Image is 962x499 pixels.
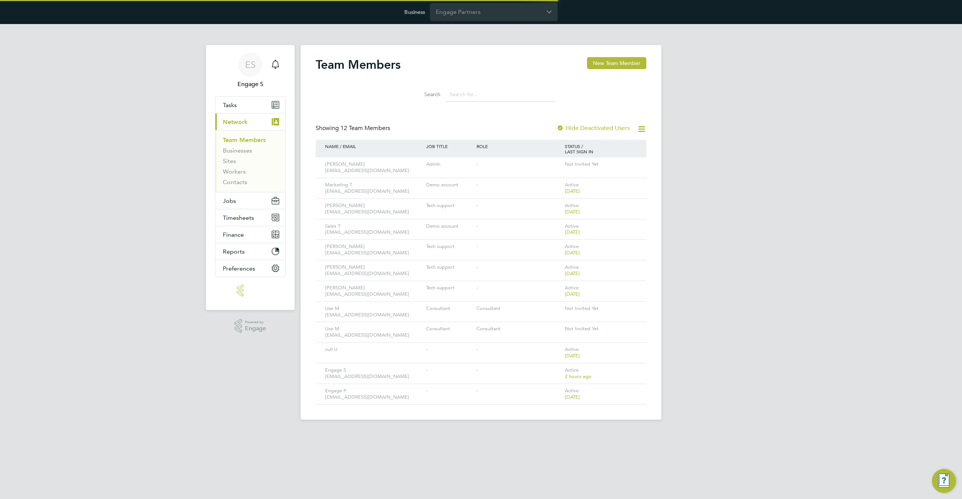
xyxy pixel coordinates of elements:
a: Go to home page [215,284,286,296]
span: Finance [223,231,244,238]
div: Active [563,240,639,260]
button: Network [215,113,285,130]
div: Consultant [424,322,475,336]
div: Active [563,384,639,404]
a: Sites [223,157,236,165]
span: [DATE] [565,229,580,235]
span: Powered by [245,319,266,325]
a: Workers [223,168,246,175]
span: [DATE] [565,394,580,400]
div: Tech support [424,281,475,295]
label: Search [407,91,440,98]
div: - [475,260,563,274]
div: Demo account [424,219,475,233]
div: - [475,343,563,357]
div: - [424,343,475,357]
button: Preferences [215,260,285,277]
div: Showing [316,124,392,132]
span: [DATE] [565,352,580,359]
button: Finance [215,226,285,243]
button: Reports [215,243,285,260]
input: Search for... [446,87,555,102]
div: null U [323,343,424,357]
div: Use M [EMAIL_ADDRESS][DOMAIN_NAME] [323,322,424,342]
div: Engage P [EMAIL_ADDRESS][DOMAIN_NAME] [323,384,424,404]
span: Jobs [223,197,236,204]
span: Preferences [223,265,255,272]
span: Engage [245,325,266,332]
span: ES [245,60,256,70]
span: [DATE] [565,270,580,277]
div: ROLE [475,140,563,153]
span: 12 Team Members [340,124,390,132]
div: Active [563,178,639,198]
div: Active [563,343,639,363]
span: [DATE] [565,209,580,215]
span: [DATE] [565,291,580,297]
div: Sales T [EMAIL_ADDRESS][DOMAIN_NAME] [323,219,424,240]
div: - [424,363,475,377]
span: 2 hours ago [565,373,591,380]
div: - [475,240,563,254]
div: Active [563,363,639,384]
div: Marketing T [EMAIL_ADDRESS][DOMAIN_NAME] [323,178,424,198]
div: [PERSON_NAME] [EMAIL_ADDRESS][DOMAIN_NAME] [323,281,424,301]
div: Not Invited Yet [563,157,639,171]
span: Network [223,118,248,126]
div: JOB TITLE [424,140,475,153]
a: Team Members [223,136,266,144]
div: Consultant [424,302,475,316]
div: Network [215,130,285,192]
div: Not Invited Yet [563,322,639,336]
span: Engage S [215,80,286,89]
div: Tech support [424,240,475,254]
div: Active [563,260,639,281]
div: STATUS / LAST SIGN IN [563,140,639,158]
a: Contacts [223,178,247,186]
div: Consultant [475,302,563,316]
a: Tasks [215,97,285,113]
h2: Team Members [316,57,401,72]
div: - [424,384,475,398]
div: - [475,281,563,295]
div: - [475,199,563,213]
div: Use M [EMAIL_ADDRESS][DOMAIN_NAME] [323,302,424,322]
div: Active [563,199,639,219]
div: Consultant [475,322,563,336]
div: - [475,363,563,377]
div: [PERSON_NAME] [EMAIL_ADDRESS][DOMAIN_NAME] [323,240,424,260]
div: - [475,157,563,171]
img: engage-logo-retina.png [237,284,264,296]
div: - [475,178,563,192]
span: [DATE] [565,249,580,256]
div: Engage S [EMAIL_ADDRESS][DOMAIN_NAME] [323,363,424,384]
span: Timesheets [223,214,254,221]
span: [DATE] [565,188,580,194]
div: - [475,219,563,233]
span: Reports [223,248,245,255]
a: ESEngage S [215,53,286,89]
div: Active [563,219,639,240]
div: Demo account [424,178,475,192]
nav: Main navigation [206,45,295,310]
div: Admin [424,157,475,171]
div: NAME / EMAIL [323,140,424,153]
button: Timesheets [215,209,285,226]
button: New Team Member [587,57,646,69]
div: [PERSON_NAME] [EMAIL_ADDRESS][DOMAIN_NAME] [323,260,424,281]
label: Hide Deactivated Users [557,124,630,132]
div: Not Invited Yet [563,302,639,316]
div: Tech support [424,260,475,274]
button: Engage Resource Center [932,469,956,493]
a: Businesses [223,147,252,154]
label: Business [404,9,425,15]
div: Tech support [424,199,475,213]
div: [PERSON_NAME] [EMAIL_ADDRESS][DOMAIN_NAME] [323,199,424,219]
div: - [475,384,563,398]
a: Powered byEngage [234,319,266,333]
div: Active [563,281,639,301]
div: [PERSON_NAME] [EMAIL_ADDRESS][DOMAIN_NAME] [323,157,424,178]
span: Tasks [223,101,237,109]
button: Jobs [215,192,285,209]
